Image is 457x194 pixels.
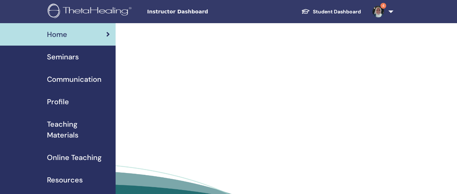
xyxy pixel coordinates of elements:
[47,152,102,163] span: Online Teaching
[301,8,310,14] img: graduation-cap-white.svg
[47,74,102,85] span: Communication
[48,4,134,20] img: logo.png
[372,6,384,17] img: default.jpg
[47,96,69,107] span: Profile
[380,3,386,9] span: 4
[296,5,367,18] a: Student Dashboard
[47,174,83,185] span: Resources
[47,51,79,62] span: Seminars
[147,8,255,16] span: Instructor Dashboard
[47,29,67,40] span: Home
[47,119,110,140] span: Teaching Materials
